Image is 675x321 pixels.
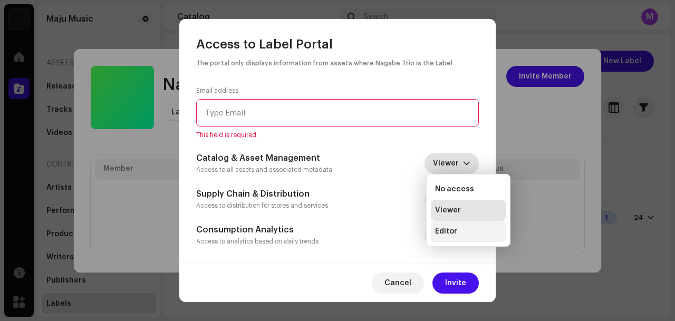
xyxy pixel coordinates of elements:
span: Editor [435,226,457,237]
span: Viewer [433,153,463,174]
span: This field is required. [196,131,479,139]
label: Email address [196,86,238,95]
ul: Option List [427,174,510,246]
input: Type Email [196,99,479,127]
span: Cancel [384,273,411,294]
li: Editor [431,221,506,242]
div: dropdown trigger [463,153,470,174]
h5: Consumption Analytics [196,223,319,236]
span: Viewer [435,205,461,216]
li: Viewer [431,200,506,221]
li: No access [431,179,506,200]
small: Access to analytics based on daily trends [196,238,319,245]
button: Cancel [372,273,424,294]
div: Access to Label Portal [196,36,479,70]
small: Access to all assets and associated metadata [196,167,332,173]
small: Access to distribution for stores and services [196,202,328,209]
h5: Catalog & Asset Management [196,152,332,164]
h5: Supply Chain & Distribution [196,188,328,200]
button: Invite [432,273,479,294]
span: No access [435,184,474,194]
small: The portal only displays information from assets where Nagabe Trio is the Label [196,59,452,67]
span: Invite [445,273,466,294]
